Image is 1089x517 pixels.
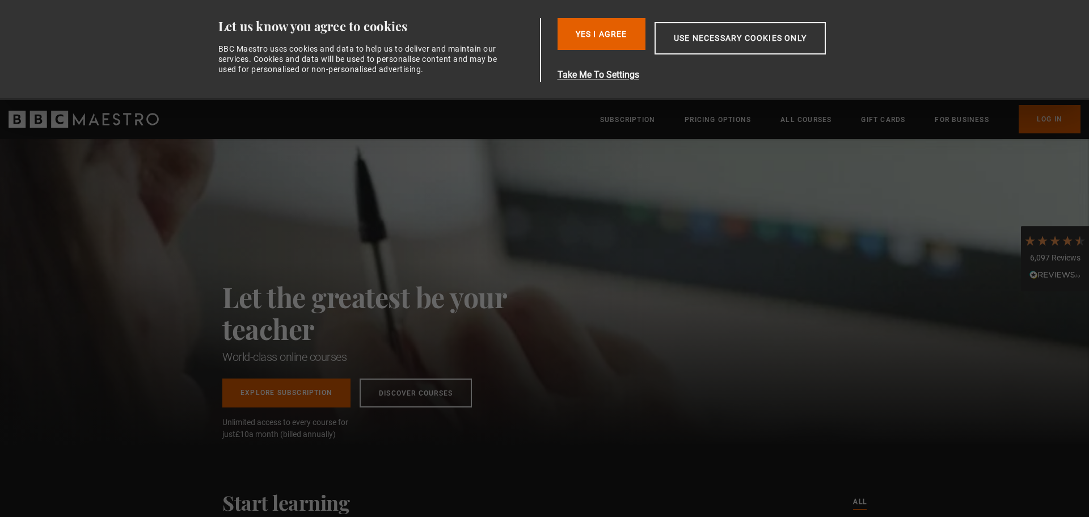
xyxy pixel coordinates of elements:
button: Use necessary cookies only [655,22,826,54]
a: Log In [1019,105,1080,133]
div: 6,097 ReviewsRead All Reviews [1021,226,1089,292]
img: REVIEWS.io [1029,271,1080,279]
a: All Courses [780,114,831,125]
div: 4.7 Stars [1024,234,1086,247]
span: £10 [235,430,249,439]
div: Read All Reviews [1024,269,1086,283]
nav: Primary [600,105,1080,133]
a: Discover Courses [360,379,472,407]
button: Take Me To Settings [558,68,880,82]
button: Yes I Agree [558,18,645,50]
div: Let us know you agree to cookies [218,18,536,35]
a: Subscription [600,114,655,125]
h1: World-class online courses [222,349,557,365]
a: Pricing Options [685,114,751,125]
svg: BBC Maestro [9,111,159,128]
div: 6,097 Reviews [1024,253,1086,264]
a: For business [935,114,989,125]
h2: Let the greatest be your teacher [222,281,557,344]
div: BBC Maestro uses cookies and data to help us to deliver and maintain our services. Cookies and da... [218,44,504,75]
a: Explore Subscription [222,379,351,407]
a: Gift Cards [861,114,905,125]
span: Unlimited access to every course for just a month (billed annually) [222,417,375,440]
